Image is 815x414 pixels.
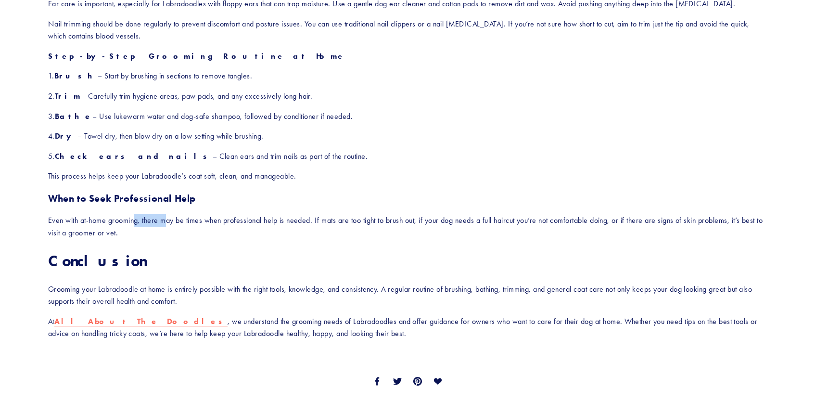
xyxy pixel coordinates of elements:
[48,283,767,308] p: Grooming your Labradoodle at home is entirely possible with the right tools, knowledge, and consi...
[48,90,767,103] p: 2. – Carefully trim hygiene areas, paw pads, and any excessively long hair.
[55,91,81,101] strong: Trim
[48,150,767,163] p: 5. – Clean ears and trim nails as part of the routine.
[55,131,77,141] strong: Dry
[48,52,345,61] strong: Step-by-Step Grooming Routine at Home
[48,130,767,142] p: 4. – Towel dry, then blow dry on a low setting while brushing.
[54,317,228,326] strong: All About The Doodles
[55,152,213,161] strong: Check ears and nails
[48,193,196,204] strong: When to Seek Professional Help
[48,110,767,123] p: 3. – Use lukewarm water and dog-safe shampoo, followed by conditioner if needed.
[54,71,98,80] strong: Brush
[48,70,767,82] p: 1. – Start by brushing in sections to remove tangles.
[48,18,767,42] p: Nail trimming should be done regularly to prevent discomfort and posture issues. You can use trad...
[48,214,767,239] p: Even with at-home grooming, there may be times when professional help is needed. If mats are too ...
[54,317,228,327] a: All About The Doodles
[48,170,767,182] p: This process helps keep your Labradoodle’s coat soft, clean, and manageable.
[55,112,92,121] strong: Bathe
[48,315,767,340] p: At , we understand the grooming needs of Labradoodles and offer guidance for owners who want to c...
[48,251,146,270] strong: Conclusion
